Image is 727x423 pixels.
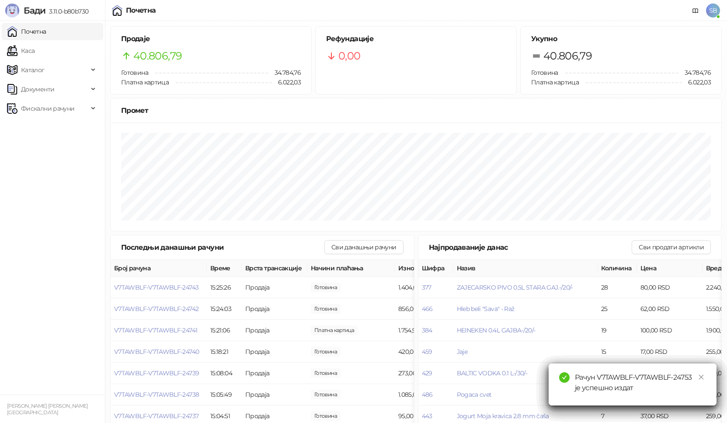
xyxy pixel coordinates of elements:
td: Продаја [242,298,307,320]
th: Начини плаћања [307,260,395,277]
td: 62,00 RSD [637,298,703,320]
td: 80,00 RSD [637,277,703,298]
span: 6.022,03 [682,77,711,87]
div: Почетна [126,7,156,14]
td: 105,00 RSD [637,363,703,384]
button: V7TAWBLF-V7TAWBLF-24743 [114,283,198,291]
span: 1.085,00 [311,390,341,399]
span: Готовина [121,69,148,77]
span: 273,00 [311,368,341,378]
small: [PERSON_NAME] [PERSON_NAME] [GEOGRAPHIC_DATA] [7,403,88,416]
button: HEINEKEN 0.4L GAJBA-/20/- [457,326,536,334]
td: 15:18:21 [207,341,242,363]
td: 1.404,00 RSD [395,277,460,298]
span: 34.784,76 [678,68,711,77]
span: 1.754,95 [311,325,358,335]
td: 420,00 RSD [395,341,460,363]
th: Цена [637,260,703,277]
td: 15:21:06 [207,320,242,341]
button: V7TAWBLF-V7TAWBLF-24742 [114,305,198,313]
a: Close [696,372,706,382]
div: Најпродаваније данас [429,242,632,253]
span: Готовина [531,69,558,77]
td: 25 [598,298,637,320]
span: SB [706,3,720,17]
td: Продаја [242,341,307,363]
span: 0,00 [338,48,360,64]
span: Hleb beli "Sava" - Raž [457,305,515,313]
span: 95,00 [311,411,341,421]
th: Време [207,260,242,277]
td: 28 [598,277,637,298]
div: Рачун V7TAWBLF-V7TAWBLF-24753 је успешно издат [575,372,706,393]
button: BALTIC VODKA 0.1 L-/30/- [457,369,528,377]
a: Документација [689,3,703,17]
span: 6.022,03 [272,77,301,87]
button: Jaje [457,348,467,356]
button: ZAJECARSKO PIVO 0.5L STARA GAJ.-/20/- [457,283,573,291]
td: 273,00 RSD [395,363,460,384]
td: 856,00 RSD [395,298,460,320]
h5: Рефундације [326,34,506,44]
button: V7TAWBLF-V7TAWBLF-24738 [114,391,199,399]
span: 40.806,79 [543,48,592,64]
button: 429 [422,369,432,377]
td: Продаја [242,363,307,384]
th: Количина [598,260,637,277]
td: 19 [598,320,637,341]
button: Сви продати артикли [632,240,711,254]
span: Фискални рачуни [21,100,74,117]
td: Продаја [242,277,307,298]
h5: Продаје [121,34,301,44]
span: check-circle [559,372,570,383]
th: Износ [395,260,460,277]
td: 15:08:04 [207,363,242,384]
td: 17,00 RSD [637,341,703,363]
a: Почетна [7,23,46,40]
button: 486 [422,391,433,399]
h5: Укупно [531,34,711,44]
td: Продаја [242,384,307,406]
div: Последњи данашњи рачуни [121,242,324,253]
th: Врста трансакције [242,260,307,277]
td: 15:24:03 [207,298,242,320]
button: 466 [422,305,433,313]
span: 34.784,76 [268,68,301,77]
span: 856,00 [311,304,341,314]
td: 1.754,95 RSD [395,320,460,341]
span: Платна картица [531,78,579,86]
span: Бади [24,5,45,16]
td: 1.085,00 RSD [395,384,460,406]
button: 459 [422,348,432,356]
span: Платна картица [121,78,169,86]
button: V7TAWBLF-V7TAWBLF-24740 [114,348,199,356]
span: Каталог [21,61,45,79]
span: 1.404,00 [311,283,341,292]
td: 15:05:49 [207,384,242,406]
button: 443 [422,412,432,420]
th: Број рачуна [111,260,207,277]
button: Pogaca cvet [457,391,492,399]
div: Промет [121,105,711,116]
img: Logo [5,3,19,17]
td: 15 [598,341,637,363]
button: V7TAWBLF-V7TAWBLF-24737 [114,412,198,420]
span: 420,00 [311,347,341,357]
td: Продаја [242,320,307,341]
button: 384 [422,326,432,334]
span: 3.11.0-b80b730 [45,7,88,15]
button: 377 [422,283,431,291]
th: Шифра [418,260,453,277]
span: close [698,374,704,380]
button: Jogurt Moja kravica 2.8 mm čaša [457,412,549,420]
